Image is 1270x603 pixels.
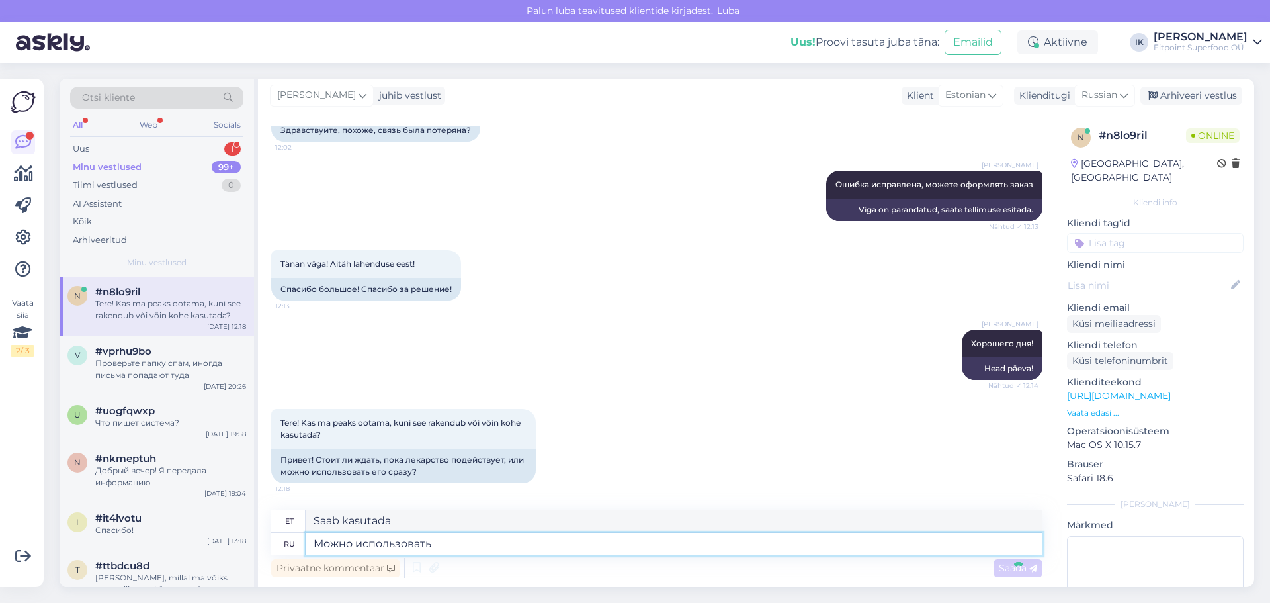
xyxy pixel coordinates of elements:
div: Klienditugi [1014,89,1070,103]
div: Спасибо! [95,524,246,536]
div: Web [137,116,160,134]
div: Küsi telefoninumbrit [1067,352,1173,370]
div: Fitpoint Superfood OÜ [1154,42,1248,53]
div: juhib vestlust [374,89,441,103]
a: [URL][DOMAIN_NAME] [1067,390,1171,402]
div: Proovi tasuta juba täna: [790,34,939,50]
div: Спасибо большое! Спасибо за решение! [271,278,461,301]
div: Добрый вечер! Я передала информацию [95,465,246,488]
div: 0 [222,179,241,192]
p: Kliendi nimi [1067,258,1244,272]
div: 99+ [212,161,241,174]
span: Online [1186,128,1240,143]
span: n [74,457,81,467]
div: [DATE] 20:26 [204,381,246,391]
div: # n8lo9ril [1099,128,1186,144]
a: [PERSON_NAME]Fitpoint Superfood OÜ [1154,32,1262,53]
span: Estonian [945,88,986,103]
span: Nähtud ✓ 12:13 [989,222,1038,232]
div: Проверьте папку спам, иногда письма попадают туда [95,357,246,381]
div: AI Assistent [73,197,122,210]
button: Emailid [945,30,1001,55]
p: Vaata edasi ... [1067,407,1244,419]
span: u [74,410,81,420]
div: 2 / 3 [11,345,34,357]
div: Uus [73,142,89,156]
div: [DATE] 13:18 [207,536,246,546]
span: n [74,291,81,301]
span: Tere! Kas ma peaks ootama, kuni see rakendub või võin kohe kasutada? [280,418,523,440]
span: #uogfqwxp [95,405,155,417]
img: Askly Logo [11,89,36,115]
div: IK [1130,33,1148,52]
p: Brauser [1067,457,1244,471]
span: #nkmeptuh [95,453,156,465]
div: Vaata siia [11,297,34,357]
span: Luba [713,5,743,17]
div: [GEOGRAPHIC_DATA], [GEOGRAPHIC_DATA] [1071,157,1217,185]
span: #ttbdcu8d [95,560,149,572]
span: 12:02 [275,142,325,152]
span: [PERSON_NAME] [277,88,356,103]
div: Klient [902,89,934,103]
div: [DATE] 19:04 [204,488,246,498]
span: 12:13 [275,301,325,311]
span: 12:18 [275,484,325,494]
div: Socials [211,116,243,134]
span: t [75,565,80,575]
div: Viga on parandatud, saate tellimuse esitada. [826,199,1042,221]
p: Kliendi tag'id [1067,216,1244,230]
div: [PERSON_NAME] [1067,498,1244,510]
p: Mac OS X 10.15.7 [1067,438,1244,452]
p: Kliendi telefon [1067,338,1244,352]
p: Operatsioonisüsteem [1067,424,1244,438]
p: Märkmed [1067,518,1244,532]
p: Klienditeekond [1067,375,1244,389]
div: All [70,116,85,134]
div: Minu vestlused [73,161,142,174]
span: Minu vestlused [127,257,187,269]
div: Kliendi info [1067,197,1244,209]
span: Tänan väga! Aitäh lahenduse eest! [280,259,415,269]
div: Küsi meiliaadressi [1067,315,1161,333]
span: #it4lvotu [95,512,142,524]
div: Tiimi vestlused [73,179,138,192]
div: Head päeva! [962,357,1042,380]
div: [PERSON_NAME] [1154,32,1248,42]
p: Kliendi email [1067,301,1244,315]
span: Nähtud ✓ 12:14 [988,381,1038,391]
span: [PERSON_NAME] [982,160,1038,170]
div: Привет! Стоит ли ждать, пока лекарство подействует, или можно использовать его сразу? [271,449,536,483]
div: Arhiveeritud [73,234,127,247]
span: [PERSON_NAME] [982,319,1038,329]
span: Russian [1081,88,1117,103]
span: i [76,517,79,527]
div: Kõik [73,215,92,228]
div: Что пишет система? [95,417,246,429]
div: Arhiveeri vestlus [1140,87,1242,105]
span: Otsi kliente [82,91,135,105]
div: [PERSON_NAME], millal ma võiks oma tellimuse kättesaada? [95,572,246,596]
input: Lisa nimi [1068,278,1228,293]
input: Lisa tag [1067,233,1244,253]
div: Aktiivne [1017,30,1098,54]
div: 1 [224,142,241,156]
span: v [75,350,80,360]
span: #n8lo9ril [95,286,140,298]
div: [DATE] 12:18 [207,322,246,332]
span: #vprhu9bo [95,346,151,357]
div: [DATE] 19:58 [206,429,246,439]
p: Safari 18.6 [1067,471,1244,485]
div: Здравствуйте, похоже, связь была потеряна? [271,119,480,142]
div: Tere! Kas ma peaks ootama, kuni see rakendub või võin kohe kasutada? [95,298,246,322]
b: Uus! [790,36,816,48]
span: Ошибка исправлена, можете оформлять заказ [835,179,1033,189]
span: Хорошего дня! [971,338,1033,348]
span: n [1078,132,1084,142]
